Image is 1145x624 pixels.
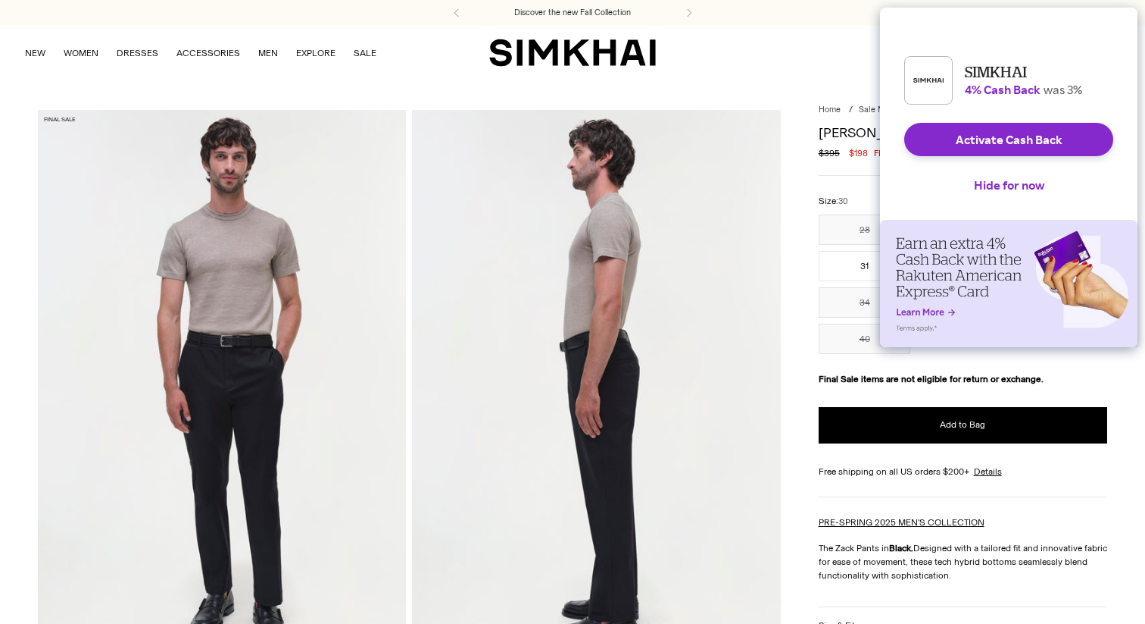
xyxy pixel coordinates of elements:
[117,36,158,70] a: DRESSES
[838,196,848,206] span: 30
[849,146,868,160] span: $198
[819,194,848,209] label: Size:
[940,419,985,431] span: Add to Bag
[819,374,1044,384] strong: Final Sale items are not eligible for return or exchange.
[819,215,911,245] button: 28
[819,465,1107,478] div: Free shipping on all US orders $200+
[25,36,45,70] a: NEW
[354,36,376,70] a: SALE
[819,324,911,354] button: 40
[974,465,1002,478] a: Details
[819,105,841,114] a: Home
[819,287,911,318] button: 34
[296,36,335,70] a: EXPLORE
[176,36,240,70] a: ACCESSORIES
[819,104,1107,117] nav: breadcrumbs
[489,38,656,67] a: SIMKHAI
[819,517,984,528] a: PRE-SPRING 2025 MEN'S COLLECTION
[819,146,840,160] s: $395
[859,105,894,114] a: Sale Men
[64,36,98,70] a: WOMEN
[819,126,1107,140] h1: [PERSON_NAME]
[819,541,1107,582] p: The Zack Pants in Designed with a tailored fit and innovative fabric for ease of movement, these ...
[889,543,913,553] strong: Black.
[514,7,631,19] a: Discover the new Fall Collection
[849,104,853,117] div: /
[819,251,911,281] button: 31
[819,407,1107,444] button: Add to Bag
[258,36,278,70] a: MEN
